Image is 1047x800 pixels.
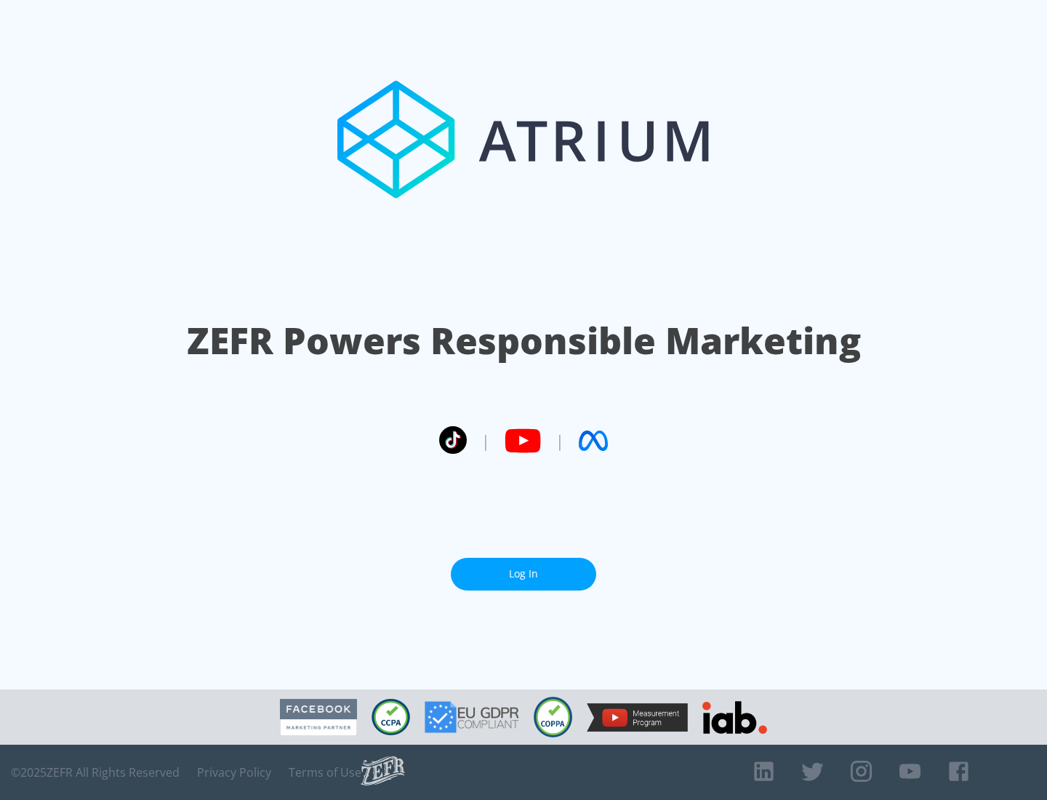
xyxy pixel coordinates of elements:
span: | [481,430,490,452]
img: YouTube Measurement Program [587,703,688,732]
img: IAB [702,701,767,734]
img: COPPA Compliant [534,697,572,737]
a: Privacy Policy [197,765,271,780]
img: GDPR Compliant [425,701,519,733]
span: | [555,430,564,452]
img: CCPA Compliant [372,699,410,735]
img: Facebook Marketing Partner [280,699,357,736]
a: Log In [451,558,596,591]
span: © 2025 ZEFR All Rights Reserved [11,765,180,780]
h1: ZEFR Powers Responsible Marketing [187,316,861,366]
a: Terms of Use [289,765,361,780]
